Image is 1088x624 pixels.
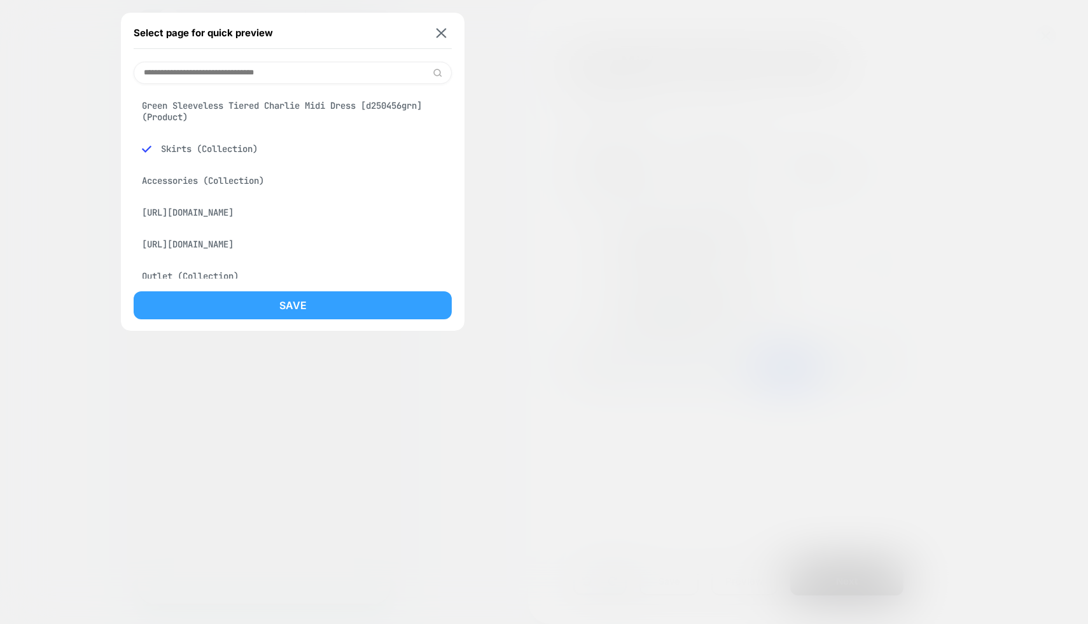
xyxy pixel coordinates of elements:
button: Save [134,291,452,319]
div: Accessories (Collection) [134,169,452,193]
div: Green Sleeveless Tiered Charlie Midi Dress [d250456grn] (Product) [134,94,452,129]
img: close [436,28,447,38]
div: [URL][DOMAIN_NAME] [134,200,452,225]
div: Outlet (Collection) [134,264,452,288]
img: edit [433,68,442,78]
img: blue checkmark [142,144,151,154]
div: [URL][DOMAIN_NAME] [134,232,452,256]
div: Skirts (Collection) [134,137,452,161]
span: Select page for quick preview [134,27,273,39]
